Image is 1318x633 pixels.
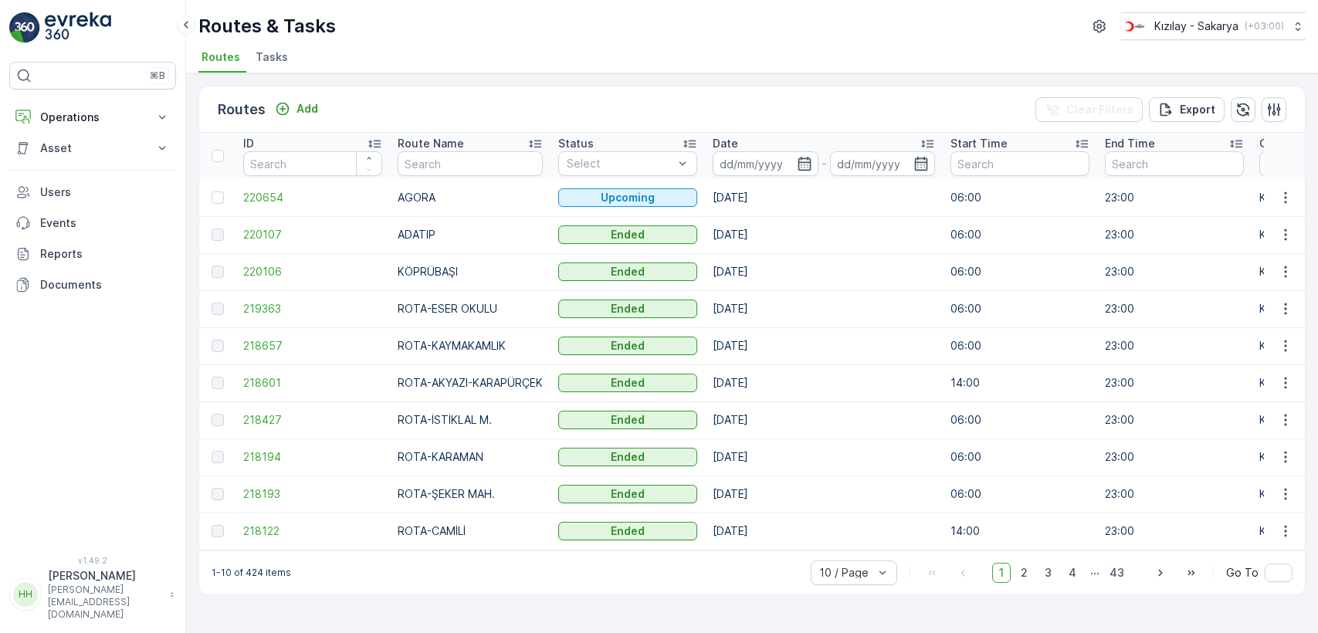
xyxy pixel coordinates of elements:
[9,269,176,300] a: Documents
[713,136,738,151] p: Date
[943,290,1097,327] td: 06:00
[212,303,224,315] div: Toggle Row Selected
[601,190,655,205] p: Upcoming
[9,556,176,565] span: v 1.49.2
[390,401,551,438] td: ROTA-İSTİKLAL M.
[558,485,697,503] button: Ended
[9,208,176,239] a: Events
[567,156,673,171] p: Select
[243,227,382,242] a: 220107
[1097,253,1252,290] td: 23:00
[243,412,382,428] span: 218427
[212,488,224,500] div: Toggle Row Selected
[558,225,697,244] button: Ended
[558,374,697,392] button: Ended
[1097,290,1252,327] td: 23:00
[243,523,382,539] a: 218122
[558,337,697,355] button: Ended
[1226,565,1259,581] span: Go To
[558,448,697,466] button: Ended
[243,301,382,316] a: 219363
[943,179,1097,216] td: 06:00
[558,136,594,151] p: Status
[390,364,551,401] td: ROTA-AKYAZI-KARAPÜRÇEK
[1097,476,1252,513] td: 23:00
[390,513,551,550] td: ROTA-CAMİLİ
[9,568,176,621] button: HH[PERSON_NAME][PERSON_NAME][EMAIL_ADDRESS][DOMAIN_NAME]
[218,99,266,120] p: Routes
[705,253,943,290] td: [DATE]
[705,364,943,401] td: [DATE]
[943,327,1097,364] td: 06:00
[198,14,336,39] p: Routes & Tasks
[243,264,382,279] a: 220106
[9,12,40,43] img: logo
[40,246,170,262] p: Reports
[243,375,382,391] a: 218601
[611,338,645,354] p: Ended
[243,151,382,176] input: Search
[943,253,1097,290] td: 06:00
[558,411,697,429] button: Ended
[243,486,382,502] a: 218193
[398,151,543,176] input: Search
[390,290,551,327] td: ROTA-ESER OKULU
[9,102,176,133] button: Operations
[212,340,224,352] div: Toggle Row Selected
[705,290,943,327] td: [DATE]
[150,69,165,82] p: ⌘B
[390,253,551,290] td: KÖPRÜBAŞI
[943,438,1097,476] td: 06:00
[212,228,224,241] div: Toggle Row Selected
[611,264,645,279] p: Ended
[212,567,291,579] p: 1-10 of 424 items
[1245,20,1284,32] p: ( +03:00 )
[611,523,645,539] p: Ended
[13,582,38,607] div: HH
[212,414,224,426] div: Toggle Row Selected
[830,151,936,176] input: dd/mm/yyyy
[1097,179,1252,216] td: 23:00
[705,476,943,513] td: [DATE]
[943,216,1097,253] td: 06:00
[9,133,176,164] button: Asset
[950,151,1089,176] input: Search
[1105,151,1244,176] input: Search
[296,101,318,117] p: Add
[943,476,1097,513] td: 06:00
[243,136,254,151] p: ID
[212,451,224,463] div: Toggle Row Selected
[40,277,170,293] p: Documents
[45,12,111,43] img: logo_light-DOdMpM7g.png
[611,227,645,242] p: Ended
[705,327,943,364] td: [DATE]
[611,486,645,502] p: Ended
[705,216,943,253] td: [DATE]
[243,190,382,205] a: 220654
[1097,216,1252,253] td: 23:00
[1097,438,1252,476] td: 23:00
[390,327,551,364] td: ROTA-KAYMAKAMLIK
[243,338,382,354] span: 218657
[611,375,645,391] p: Ended
[943,513,1097,550] td: 14:00
[992,563,1011,583] span: 1
[40,140,145,156] p: Asset
[705,438,943,476] td: [DATE]
[48,584,162,621] p: [PERSON_NAME][EMAIL_ADDRESS][DOMAIN_NAME]
[243,449,382,465] a: 218194
[212,266,224,278] div: Toggle Row Selected
[202,49,240,65] span: Routes
[40,215,170,231] p: Events
[390,179,551,216] td: AGORA
[1097,364,1252,401] td: 23:00
[1121,18,1148,35] img: k%C4%B1z%C4%B1lay_DTAvauz.png
[1038,563,1059,583] span: 3
[212,525,224,537] div: Toggle Row Selected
